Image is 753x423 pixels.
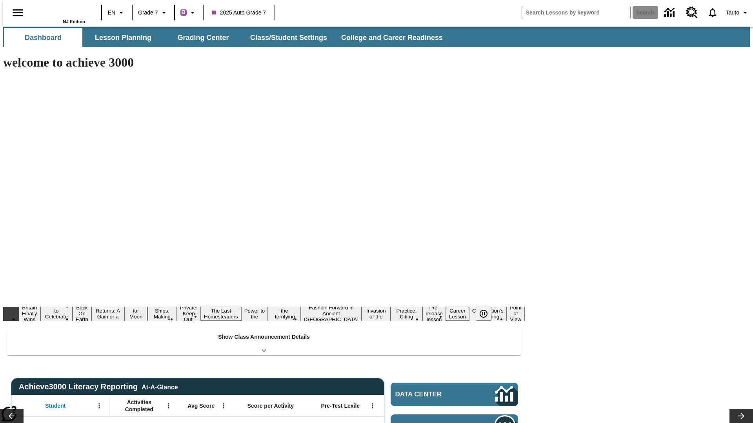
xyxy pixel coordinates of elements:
span: 2025 Auto Grade 7 [212,9,266,17]
button: Slide 14 Pre-release lesson [422,304,446,324]
div: SubNavbar [3,28,450,47]
button: Boost Class color is purple. Change class color [177,5,200,20]
span: Student [45,402,65,409]
button: Pause [476,307,491,321]
div: SubNavbar [3,27,750,47]
span: EN [108,9,115,17]
button: Slide 2 Get Ready to Celebrate Juneteenth! [40,301,73,327]
span: Data Center [395,390,469,398]
span: Grade 7 [138,9,158,17]
button: College and Career Readiness [335,28,449,47]
button: Lesson Planning [84,28,162,47]
button: Slide 16 The Constitution's Balancing Act [469,301,507,327]
span: Avg Score [187,402,215,409]
button: Open Menu [163,400,175,412]
button: Slide 12 The Invasion of the Free CD [362,301,391,327]
button: Slide 1 Britain Finally Wins [19,304,40,324]
div: At-A-Glance [142,382,178,391]
button: Dashboard [4,28,82,47]
button: Profile/Settings [723,5,753,20]
div: Pause [476,307,499,321]
button: Lesson carousel, Next [729,409,753,423]
button: Slide 7 Private! Keep Out! [177,304,201,324]
button: Slide 3 Back On Earth [73,304,91,324]
button: Open Menu [367,400,378,412]
button: Slide 8 The Last Homesteaders [201,307,241,321]
div: Home [34,3,85,24]
button: Slide 11 Fashion Forward in Ancient Rome [301,304,362,324]
button: Open Menu [218,400,229,412]
span: Pre-Test Lexile [321,402,360,409]
button: Class/Student Settings [244,28,333,47]
button: Open Menu [93,400,105,412]
button: Slide 10 Attack of the Terrifying Tomatoes [268,301,301,327]
span: Score per Activity [247,402,294,409]
button: Slide 9 Solar Power to the People [241,301,268,327]
span: Activities Completed [113,399,165,413]
span: B [182,7,186,17]
button: Slide 4 Free Returns: A Gain or a Drain? [91,301,124,327]
a: Data Center [391,383,518,406]
span: NJ Edition [63,19,85,24]
span: Tauto [726,9,739,17]
a: Notifications [702,2,723,23]
button: Slide 5 Time for Moon Rules? [124,301,147,327]
button: Slide 15 Career Lesson [446,307,469,321]
input: search field [522,6,630,19]
span: Achieve3000 Literacy Reporting [19,382,178,391]
h1: welcome to achieve 3000 [3,55,525,70]
button: Slide 13 Mixed Practice: Citing Evidence [391,301,423,327]
button: Slide 6 Cruise Ships: Making Waves [147,301,177,327]
button: Grade: Grade 7, Select a grade [135,5,172,20]
button: Language: EN, Select a language [104,5,129,20]
div: Show Class Announcement Details [7,328,521,355]
a: Resource Center, Will open in new tab [681,2,702,23]
button: Slide 17 Point of View [507,304,525,324]
a: Data Center [660,2,681,23]
button: Open side menu [6,1,29,24]
a: Home [34,4,85,19]
p: Show Class Announcement Details [218,333,310,341]
button: Grading Center [164,28,242,47]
